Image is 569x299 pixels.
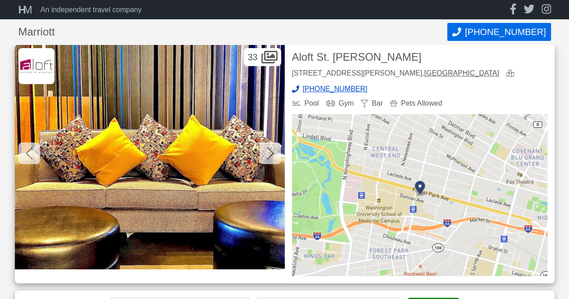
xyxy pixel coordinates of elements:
[18,48,54,84] img: Marriott
[326,100,354,107] div: Gym
[361,100,383,107] div: Bar
[23,4,30,16] span: M
[292,100,319,107] div: Pool
[506,70,518,78] a: view map
[18,4,37,15] a: HM
[524,4,534,16] a: twitter
[15,45,285,269] img: Lobby lounge
[542,4,551,16] a: instagram
[510,4,516,16] a: facebook
[292,52,547,62] h2: Aloft St. [PERSON_NAME]
[447,23,551,41] button: Call
[303,85,367,93] span: [PHONE_NUMBER]
[18,4,23,16] span: H
[465,27,546,37] span: [PHONE_NUMBER]
[292,114,547,276] img: map
[18,27,448,37] h1: Marriott
[390,100,442,107] div: Pets Allowed
[244,48,281,66] div: 33
[292,70,499,78] div: [STREET_ADDRESS][PERSON_NAME],
[424,69,499,77] a: [GEOGRAPHIC_DATA]
[40,6,142,13] div: An independent travel company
